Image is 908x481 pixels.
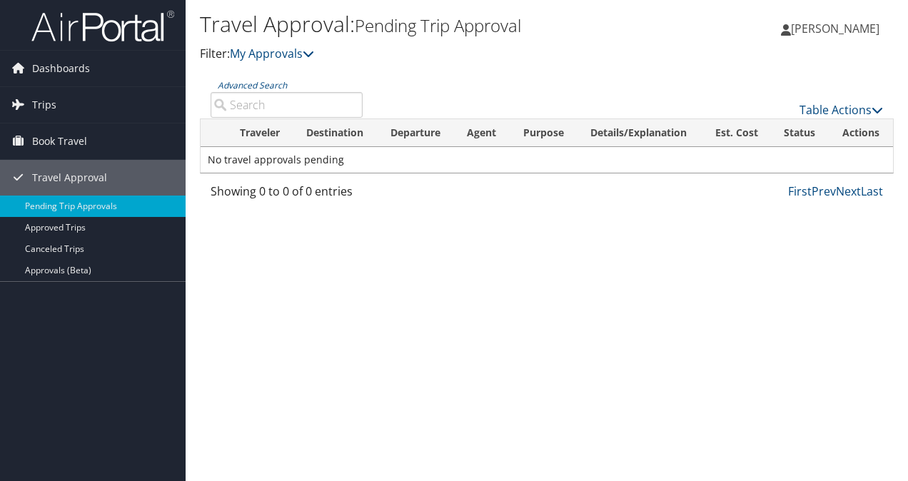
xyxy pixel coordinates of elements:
[812,183,836,199] a: Prev
[211,183,363,207] div: Showing 0 to 0 of 0 entries
[577,119,702,147] th: Details/Explanation
[510,119,577,147] th: Purpose
[836,183,861,199] a: Next
[355,14,521,37] small: Pending Trip Approval
[230,46,314,61] a: My Approvals
[200,45,662,64] p: Filter:
[454,119,510,147] th: Agent
[293,119,378,147] th: Destination: activate to sort column ascending
[218,79,287,91] a: Advanced Search
[788,183,812,199] a: First
[32,160,107,196] span: Travel Approval
[31,9,174,43] img: airportal-logo.png
[829,119,893,147] th: Actions
[32,123,87,159] span: Book Travel
[227,119,293,147] th: Traveler: activate to sort column ascending
[781,7,894,50] a: [PERSON_NAME]
[32,51,90,86] span: Dashboards
[32,87,56,123] span: Trips
[378,119,455,147] th: Departure: activate to sort column ascending
[200,9,662,39] h1: Travel Approval:
[791,21,879,36] span: [PERSON_NAME]
[861,183,883,199] a: Last
[799,102,883,118] a: Table Actions
[211,92,363,118] input: Advanced Search
[201,147,893,173] td: No travel approvals pending
[702,119,772,147] th: Est. Cost: activate to sort column ascending
[771,119,829,147] th: Status: activate to sort column ascending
